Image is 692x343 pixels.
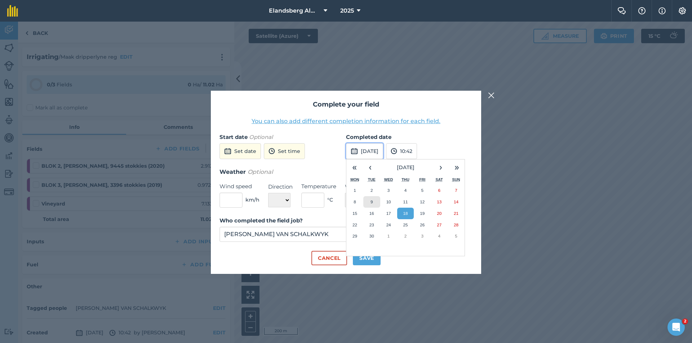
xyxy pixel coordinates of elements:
[431,219,448,231] button: September 27, 2025
[346,208,363,219] button: September 15, 2025
[362,159,378,175] button: ‹
[419,177,425,182] abbr: Friday
[219,143,261,159] button: Set date
[369,211,374,216] abbr: September 16, 2025
[219,134,248,140] strong: Start date
[387,234,390,238] abbr: October 1, 2025
[363,219,380,231] button: September 23, 2025
[369,222,374,227] abbr: September 23, 2025
[311,251,347,265] button: Cancel
[682,319,688,324] span: 2
[402,177,409,182] abbr: Thursday
[219,99,473,110] h2: Complete your field
[455,188,457,193] abbr: September 7, 2025
[437,199,442,204] abbr: September 13, 2025
[346,143,383,159] button: [DATE]
[431,196,448,208] button: September 13, 2025
[397,208,414,219] button: September 18, 2025
[387,188,390,193] abbr: September 3, 2025
[403,211,408,216] abbr: September 18, 2025
[397,230,414,242] button: October 2, 2025
[454,222,458,227] abbr: September 28, 2025
[420,222,425,227] abbr: September 26, 2025
[368,177,376,182] abbr: Tuesday
[380,208,397,219] button: September 17, 2025
[414,208,431,219] button: September 19, 2025
[249,134,273,140] em: Optional
[448,196,465,208] button: September 14, 2025
[436,177,443,182] abbr: Saturday
[421,188,423,193] abbr: September 5, 2025
[224,147,231,155] img: svg+xml;base64,PD94bWwgdmVyc2lvbj0iMS4wIiBlbmNvZGluZz0idXRmLTgiPz4KPCEtLSBHZW5lcmF0b3I6IEFkb2JlIE...
[667,319,685,336] iframe: Intercom live chat
[363,185,380,196] button: September 2, 2025
[454,211,458,216] abbr: September 21, 2025
[397,196,414,208] button: September 11, 2025
[301,182,336,191] label: Temperature
[269,6,321,15] span: Elandsberg Almonds
[352,211,357,216] abbr: September 15, 2025
[404,234,407,238] abbr: October 2, 2025
[350,177,359,182] abbr: Monday
[403,199,408,204] abbr: September 11, 2025
[346,159,362,175] button: «
[352,222,357,227] abbr: September 22, 2025
[380,196,397,208] button: September 10, 2025
[455,234,457,238] abbr: October 5, 2025
[433,159,449,175] button: ›
[268,182,293,191] label: Direction
[438,188,440,193] abbr: September 6, 2025
[420,211,425,216] abbr: September 19, 2025
[397,219,414,231] button: September 25, 2025
[617,7,626,14] img: Two speech bubbles overlapping with the left bubble in the forefront
[488,91,494,100] img: svg+xml;base64,PHN2ZyB4bWxucz0iaHR0cDovL3d3dy53My5vcmcvMjAwMC9zdmciIHdpZHRoPSIyMiIgaGVpZ2h0PSIzMC...
[386,222,391,227] abbr: September 24, 2025
[391,147,397,155] img: svg+xml;base64,PD94bWwgdmVyc2lvbj0iMS4wIiBlbmNvZGluZz0idXRmLTgiPz4KPCEtLSBHZW5lcmF0b3I6IEFkb2JlIE...
[448,219,465,231] button: September 28, 2025
[264,143,305,159] button: Set time
[354,199,356,204] abbr: September 8, 2025
[248,168,273,175] em: Optional
[448,230,465,242] button: October 5, 2025
[219,167,473,177] h3: Weather
[269,147,275,155] img: svg+xml;base64,PD94bWwgdmVyc2lvbj0iMS4wIiBlbmNvZGluZz0idXRmLTgiPz4KPCEtLSBHZW5lcmF0b3I6IEFkb2JlIE...
[414,196,431,208] button: September 12, 2025
[397,185,414,196] button: September 4, 2025
[371,188,373,193] abbr: September 2, 2025
[420,199,425,204] abbr: September 12, 2025
[448,208,465,219] button: September 21, 2025
[345,182,381,191] label: Weather
[363,208,380,219] button: September 16, 2025
[369,234,374,238] abbr: September 30, 2025
[658,6,666,15] img: svg+xml;base64,PHN2ZyB4bWxucz0iaHR0cDovL3d3dy53My5vcmcvMjAwMC9zdmciIHdpZHRoPSIxNyIgaGVpZ2h0PSIxNy...
[384,177,393,182] abbr: Wednesday
[421,234,423,238] abbr: October 3, 2025
[403,222,408,227] abbr: September 25, 2025
[380,230,397,242] button: October 1, 2025
[363,230,380,242] button: September 30, 2025
[386,211,391,216] abbr: September 17, 2025
[371,199,373,204] abbr: September 9, 2025
[354,188,356,193] abbr: September 1, 2025
[363,196,380,208] button: September 9, 2025
[327,196,333,204] span: ° C
[437,211,442,216] abbr: September 20, 2025
[245,196,259,204] span: km/h
[678,7,687,14] img: A cog icon
[449,159,465,175] button: »
[448,185,465,196] button: September 7, 2025
[351,147,358,155] img: svg+xml;base64,PD94bWwgdmVyc2lvbj0iMS4wIiBlbmNvZGluZz0idXRmLTgiPz4KPCEtLSBHZW5lcmF0b3I6IEFkb2JlIE...
[219,182,259,191] label: Wind speed
[378,159,433,175] button: [DATE]
[219,217,303,224] strong: Who completed the field job?
[346,219,363,231] button: September 22, 2025
[638,7,646,14] img: A question mark icon
[346,185,363,196] button: September 1, 2025
[353,251,381,265] button: Save
[386,199,391,204] abbr: September 10, 2025
[404,188,407,193] abbr: September 4, 2025
[414,230,431,242] button: October 3, 2025
[7,5,18,17] img: fieldmargin Logo
[252,117,440,126] button: You can also add different completion information for each field.
[438,234,440,238] abbr: October 4, 2025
